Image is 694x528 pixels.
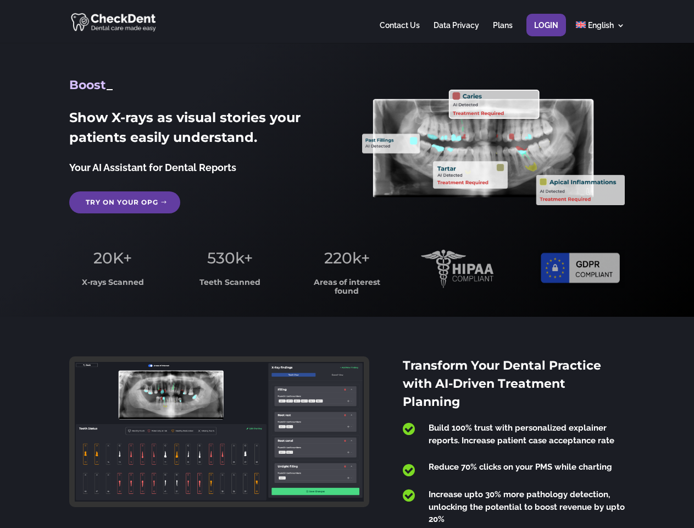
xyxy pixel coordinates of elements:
a: Plans [493,21,513,43]
span: Transform Your Dental Practice with AI-Driven Treatment Planning [403,358,601,409]
a: Try on your OPG [69,191,180,213]
span:  [403,488,415,503]
img: CheckDent AI [71,11,157,32]
span: Build 100% trust with personalized explainer reports. Increase patient case acceptance rate [429,423,614,446]
span: Your AI Assistant for Dental Reports [69,162,236,173]
span:  [403,422,415,436]
span: Boost [69,78,107,92]
img: X_Ray_annotated [362,90,624,205]
a: Data Privacy [434,21,479,43]
a: English [576,21,625,43]
h2: Show X-rays as visual stories your patients easily understand. [69,108,331,153]
span: 530k+ [207,249,253,267]
span: English [588,21,614,30]
span: Reduce 70% clicks on your PMS while charting [429,462,612,472]
a: Login [534,21,558,43]
span:  [403,463,415,477]
span: Increase upto 30% more pathology detection, unlocking the potential to boost revenue by upto 20% [429,490,625,524]
span: 20K+ [93,249,132,267]
a: Contact Us [380,21,420,43]
h3: Areas of interest found [304,278,391,301]
span: _ [107,78,113,92]
span: 220k+ [324,249,370,267]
